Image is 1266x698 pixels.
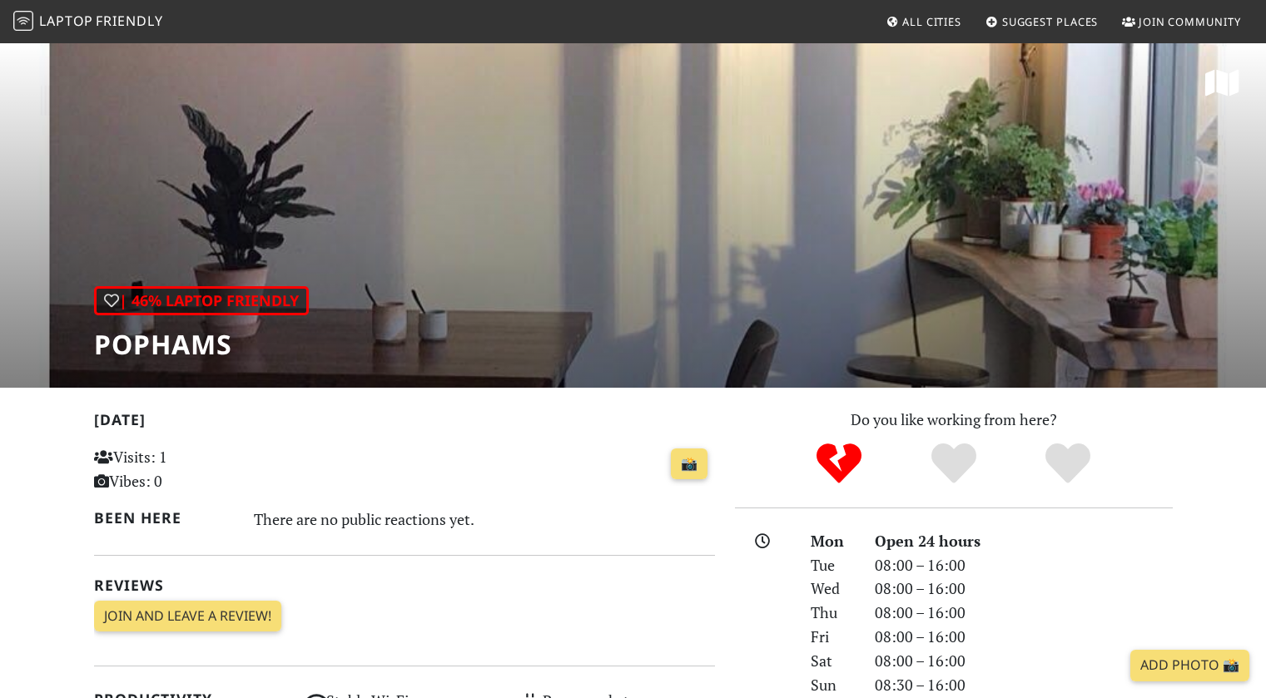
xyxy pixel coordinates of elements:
[865,625,1183,649] div: 08:00 – 16:00
[254,506,715,532] div: There are no public reactions yet.
[979,7,1105,37] a: Suggest Places
[782,441,896,487] div: No
[801,625,864,649] div: Fri
[671,448,707,480] a: 📸
[902,14,961,29] span: All Cities
[94,577,715,594] h2: Reviews
[1115,7,1248,37] a: Join Community
[1139,14,1241,29] span: Join Community
[865,529,1183,553] div: Open 24 hours
[801,577,864,601] div: Wed
[94,509,235,527] h2: Been here
[865,553,1183,577] div: 08:00 – 16:00
[94,601,281,632] a: Join and leave a review!
[94,329,309,360] h1: Pophams
[801,649,864,673] div: Sat
[735,408,1173,432] p: Do you like working from here?
[896,441,1011,487] div: Yes
[39,12,93,30] span: Laptop
[865,673,1183,697] div: 08:30 – 16:00
[801,529,864,553] div: Mon
[1010,441,1125,487] div: Definitely!
[865,577,1183,601] div: 08:00 – 16:00
[801,673,864,697] div: Sun
[879,7,968,37] a: All Cities
[94,286,309,315] div: | 46% Laptop Friendly
[865,649,1183,673] div: 08:00 – 16:00
[1002,14,1099,29] span: Suggest Places
[1130,650,1249,681] a: Add Photo 📸
[865,601,1183,625] div: 08:00 – 16:00
[96,12,162,30] span: Friendly
[94,411,715,435] h2: [DATE]
[94,445,288,493] p: Visits: 1 Vibes: 0
[801,601,864,625] div: Thu
[13,7,163,37] a: LaptopFriendly LaptopFriendly
[13,11,33,31] img: LaptopFriendly
[801,553,864,577] div: Tue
